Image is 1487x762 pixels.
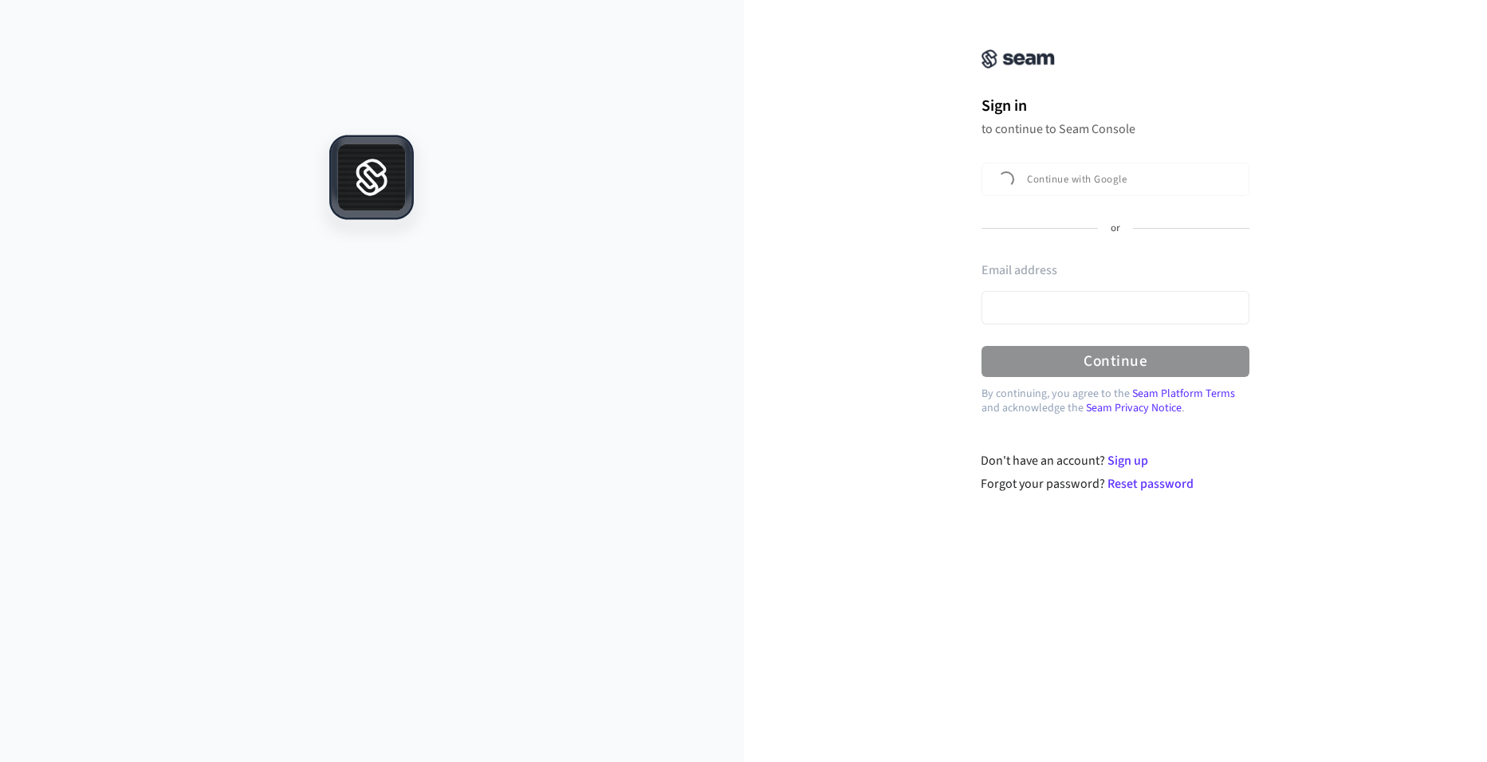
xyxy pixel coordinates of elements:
[1132,386,1235,402] a: Seam Platform Terms
[1086,400,1182,416] a: Seam Privacy Notice
[981,451,1249,470] div: Don't have an account?
[981,94,1249,118] h1: Sign in
[981,121,1249,137] p: to continue to Seam Console
[1107,452,1148,469] a: Sign up
[1107,475,1194,493] a: Reset password
[981,387,1249,415] p: By continuing, you agree to the and acknowledge the .
[981,49,1055,69] img: Seam Console
[1111,222,1120,236] p: or
[981,474,1249,493] div: Forgot your password?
